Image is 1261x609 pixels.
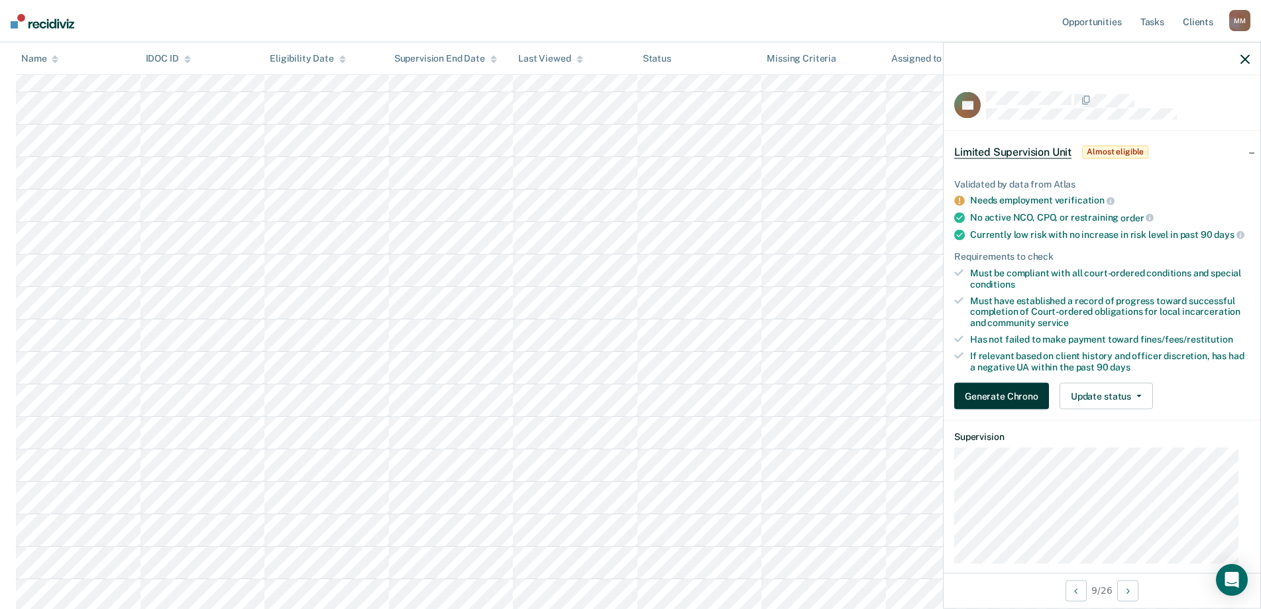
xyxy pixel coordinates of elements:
div: If relevant based on client history and officer discretion, has had a negative UA within the past 90 [970,350,1250,372]
button: Previous Opportunity [1066,580,1087,601]
img: Recidiviz [11,14,74,28]
div: Validated by data from Atlas [954,178,1250,190]
button: Update status [1060,383,1153,410]
span: fines/fees/restitution [1140,334,1233,345]
a: Navigate to form link [954,383,1054,410]
div: 9 / 26 [944,573,1260,608]
div: Assigned to [891,53,954,64]
dt: Supervision [954,431,1250,443]
div: Must have established a record of progress toward successful completion of Court-ordered obligati... [970,295,1250,328]
span: order [1121,212,1154,223]
div: Supervision End Date [394,53,497,64]
div: Must be compliant with all court-ordered conditions and special conditions [970,268,1250,290]
div: M M [1229,10,1250,31]
div: Requirements to check [954,251,1250,262]
div: Last Viewed [518,53,582,64]
span: Limited Supervision Unit [954,145,1071,158]
div: IDOC ID [146,53,191,64]
div: Has not failed to make payment toward [970,334,1250,345]
div: Name [21,53,58,64]
button: Generate Chrono [954,383,1049,410]
div: Open Intercom Messenger [1216,564,1248,596]
div: Needs employment verification [970,195,1250,207]
div: Missing Criteria [767,53,836,64]
div: Status [643,53,671,64]
span: days [1110,361,1130,372]
span: days [1214,229,1244,240]
div: No active NCO, CPO, or restraining [970,212,1250,224]
button: Next Opportunity [1117,580,1138,601]
span: Almost eligible [1082,145,1148,158]
div: Eligibility Date [270,53,346,64]
span: service [1038,317,1069,328]
div: Limited Supervision UnitAlmost eligible [944,131,1260,173]
div: Currently low risk with no increase in risk level in past 90 [970,229,1250,241]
